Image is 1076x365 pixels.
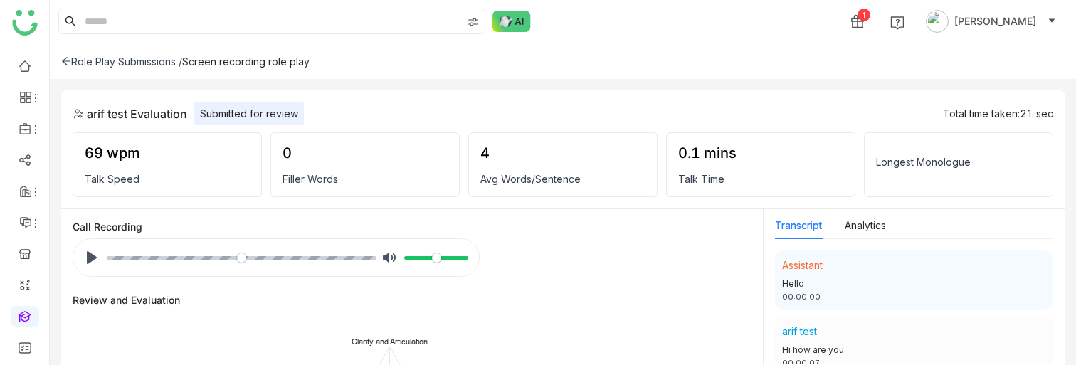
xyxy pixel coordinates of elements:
button: Play [80,246,103,269]
img: avatar [926,10,949,33]
div: 0.1 mins [678,144,843,162]
div: 1 [858,9,870,21]
img: ask-buddy-normal.svg [492,11,531,32]
div: 4 [480,144,645,162]
img: logo [12,10,38,36]
button: Analytics [845,218,886,233]
div: Hi how are you [782,344,1046,357]
div: Call Recording [73,221,751,233]
img: search-type.svg [468,16,479,28]
div: arif test Evaluation [73,105,187,122]
input: Seek [107,251,376,265]
div: Role Play Submissions / [61,55,182,68]
div: Review and Evaluation [73,294,180,306]
div: Talk Speed [85,173,250,185]
div: Talk Time [678,173,843,185]
div: Avg Words/Sentence [480,173,645,185]
span: 21 sec [1020,107,1053,120]
div: Longest Monologue [876,156,1041,168]
text: Clarity and Articulation [352,337,428,347]
span: Assistant [782,259,823,271]
input: Volume [404,251,468,265]
div: Hello [782,277,1046,291]
div: 0 [283,144,448,162]
div: 69 wpm [85,144,250,162]
button: [PERSON_NAME] [923,10,1059,33]
div: Submitted for review [194,102,304,125]
div: Total time taken: [943,107,1053,120]
button: Transcript [775,218,822,233]
span: [PERSON_NAME] [954,14,1036,29]
img: role-play.svg [73,108,84,120]
img: help.svg [890,16,904,30]
div: 00:00:00 [782,291,1046,303]
span: arif test [782,325,817,337]
div: Filler Words [283,173,448,185]
div: Screen recording role play [182,55,310,68]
